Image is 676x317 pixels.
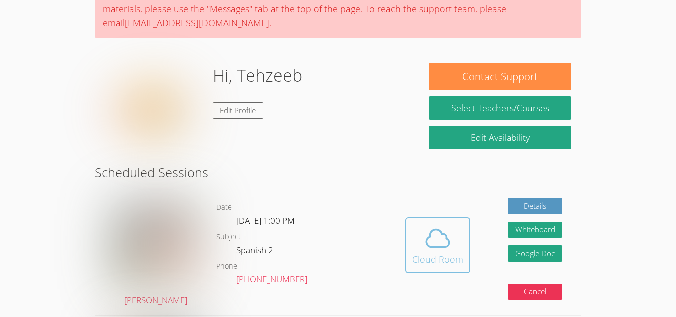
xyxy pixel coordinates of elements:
a: Edit Profile [213,102,264,119]
button: Cancel [508,284,563,300]
dt: Phone [216,260,237,273]
img: avatar.png [110,197,201,289]
a: [PHONE_NUMBER] [236,273,307,285]
span: [DATE] 1:00 PM [236,215,295,226]
h1: Hi, Tehzeeb [213,63,302,88]
button: Cloud Room [405,217,470,273]
a: [PERSON_NAME] [110,197,201,308]
button: Contact Support [429,63,571,90]
a: Details [508,198,563,214]
div: Cloud Room [412,252,463,266]
a: Google Doc [508,245,563,262]
img: default.png [105,63,205,163]
h2: Scheduled Sessions [95,163,581,182]
a: Edit Availability [429,126,571,149]
dt: Subject [216,231,241,243]
a: Select Teachers/Courses [429,96,571,120]
dd: Spanish 2 [236,243,275,260]
dt: Date [216,201,232,214]
button: Whiteboard [508,222,563,238]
